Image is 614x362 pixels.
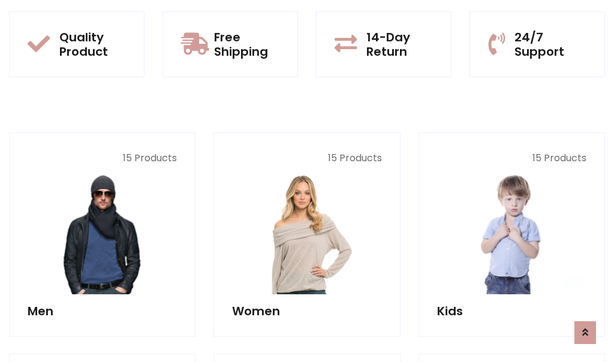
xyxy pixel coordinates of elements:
h5: Kids [437,304,586,318]
p: 15 Products [28,151,177,165]
h5: 14-Day Return [366,30,433,59]
p: 15 Products [232,151,381,165]
h5: Quality Product [59,30,126,59]
p: 15 Products [437,151,586,165]
h5: Men [28,304,177,318]
h5: Women [232,304,381,318]
h5: Free Shipping [214,30,279,59]
h5: 24/7 Support [514,30,586,59]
